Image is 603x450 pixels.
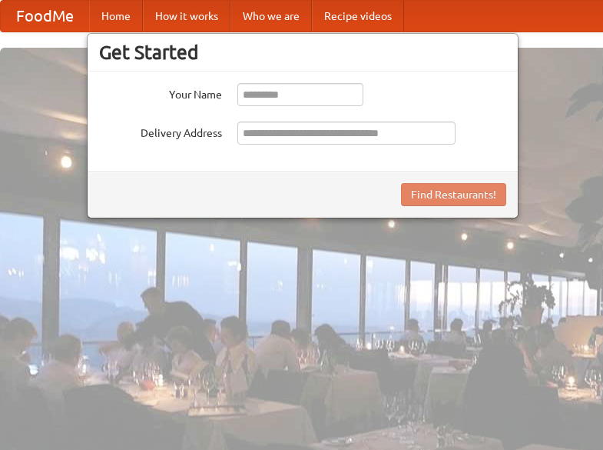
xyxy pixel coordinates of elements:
[401,183,506,206] button: Find Restaurants!
[89,1,143,32] a: Home
[1,1,89,32] a: FoodMe
[99,83,222,102] label: Your Name
[99,41,506,64] h3: Get Started
[143,1,230,32] a: How it works
[230,1,312,32] a: Who we are
[99,122,222,141] label: Delivery Address
[312,1,404,32] a: Recipe videos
